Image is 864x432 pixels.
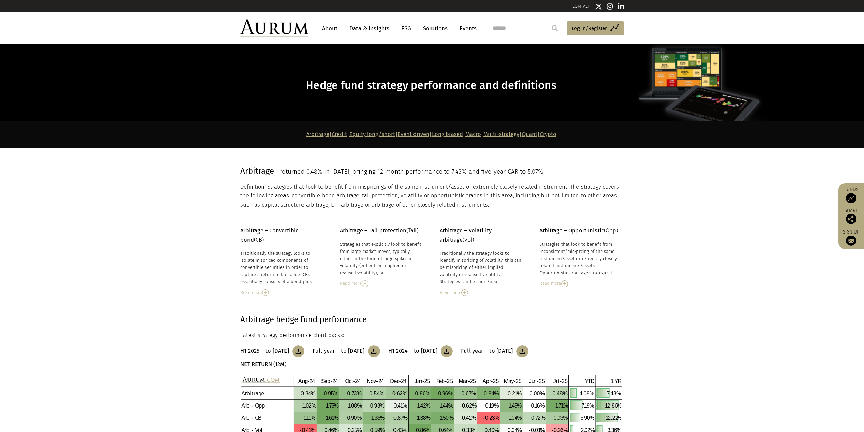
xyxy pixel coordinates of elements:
[846,214,856,224] img: Share this post
[483,131,519,137] a: Multi-strategy
[313,348,364,355] h3: Full year – to [DATE]
[340,227,418,234] span: (Tail)
[332,131,347,137] a: Credit
[846,236,856,246] img: Sign up to our newsletter
[842,208,861,224] div: Share
[262,289,269,296] img: Read More
[461,345,528,357] a: Full year – to [DATE]
[456,22,477,35] a: Events
[240,249,323,286] div: Traditionally the strategy looks to isolate mispriced components of convertible securities in ord...
[398,131,429,137] a: Event driven
[240,345,305,357] a: H1 2025 – to [DATE]
[540,131,556,137] a: Crypto
[572,4,590,9] a: CONTACT
[607,3,613,10] img: Instagram icon
[572,24,607,32] span: Log in/Register
[548,21,562,35] input: Submit
[440,249,522,286] div: Traditionally the strategy looks to identify mispricing of volatility: this can be mispricing of ...
[595,3,602,10] img: Twitter icon
[522,131,537,137] a: Quant
[440,227,492,243] strong: Arbitrage – Volatility arbitrage
[340,241,423,277] div: Strategies that explicitly look to benefit from large market moves, typically either in the form ...
[842,229,861,246] a: Sign up
[539,280,622,287] div: Read more
[432,131,463,137] a: Long biased
[240,166,280,176] span: Arbitrage –
[362,280,368,287] img: Read More
[388,345,453,357] a: H1 2024 – to [DATE]
[561,280,568,287] img: Read More
[240,315,367,324] strong: Arbitrage hedge fund performance
[539,226,622,235] p: (Opp)
[240,227,299,243] span: (CB)
[240,289,323,296] div: Read more
[461,289,468,296] img: Read More
[420,22,451,35] a: Solutions
[440,289,522,296] div: Read more
[539,241,622,277] div: Strategies that look to benefit from inconsistent/mis-prcing of the same instrument/asset or extr...
[465,131,481,137] a: Macro
[461,348,513,355] h3: Full year – to [DATE]
[306,79,556,92] span: Hedge fund strategy performance and definitions
[349,131,395,137] a: Equity long/short
[306,131,329,137] a: Arbitrage
[440,226,522,244] p: (Vol)
[340,227,406,234] strong: Arbitrage – Tail protection
[240,227,299,243] strong: Arbitrage – Convertible bond
[842,187,861,203] a: Funds
[618,3,624,10] img: Linkedin icon
[240,348,289,355] h3: H1 2025 – to [DATE]
[280,168,543,175] span: returned 0.48% in [DATE], bringing 12-month performance to 7.43% and five-year CAR to 5.07%
[398,22,415,35] a: ESG
[567,21,624,36] a: Log in/Register
[318,22,341,35] a: About
[240,183,622,209] p: Definition: Strategies that look to benefit from mispricings of the same instrument/asset or extr...
[313,345,380,357] a: Full year – to [DATE]
[240,19,308,37] img: Aurum
[340,280,423,287] div: Read more
[240,331,622,340] p: Latest strategy performance chart packs:
[388,348,438,355] h3: H1 2024 – to [DATE]
[306,131,556,137] strong: | | | | | | | |
[346,22,393,35] a: Data & Insights
[846,193,856,203] img: Access Funds
[441,345,453,357] img: Download Article
[240,361,286,367] strong: NET RETURN (12M)
[292,345,304,357] img: Download Article
[539,227,604,234] strong: Arbitrage – Opportunistic
[368,345,380,357] img: Download Article
[516,345,528,357] img: Download Article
